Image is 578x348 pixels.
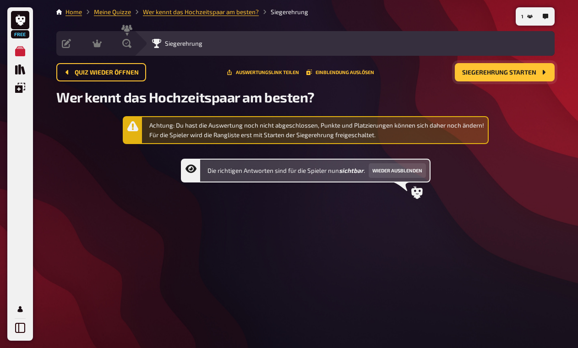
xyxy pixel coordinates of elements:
span: Die richtigen Antworten sind für die Spieler nun . [207,166,365,175]
button: Wieder ausblenden [369,163,426,178]
li: Meine Quizze [82,7,131,16]
button: Teile diese URL mit Leuten, die dir bei der Auswertung helfen dürfen. [227,70,299,75]
span: Free [12,32,28,37]
button: Siegerehrung starten [455,63,555,81]
a: Einblendungen [11,79,29,97]
b: sichtbar [339,167,364,174]
li: Wer kennt das Hochzeitspaar am besten? [131,7,259,16]
a: Home [65,8,82,16]
button: Quiz wieder öffnen [56,63,146,81]
span: Siegerehrung starten [462,70,536,76]
a: Wer kennt das Hochzeitspaar am besten? [143,8,259,16]
li: Home [65,7,82,16]
button: 1 [518,9,536,24]
li: Siegerehrung [259,7,308,16]
a: Mein Konto [11,300,29,318]
span: Wer kennt das Hochzeitspaar am besten? [56,89,315,105]
button: Einblendung auslösen [306,70,374,75]
span: Siegerehrung [165,40,202,47]
div: Achtung: Du hast die Auswertung noch nicht abgeschlossen, Punkte und Platzierungen können sich da... [149,121,484,139]
a: Meine Quizze [94,8,131,16]
a: Quiz Sammlung [11,60,29,79]
span: Quiz wieder öffnen [75,70,139,76]
span: 1 [521,14,523,19]
a: Meine Quizze [11,42,29,60]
